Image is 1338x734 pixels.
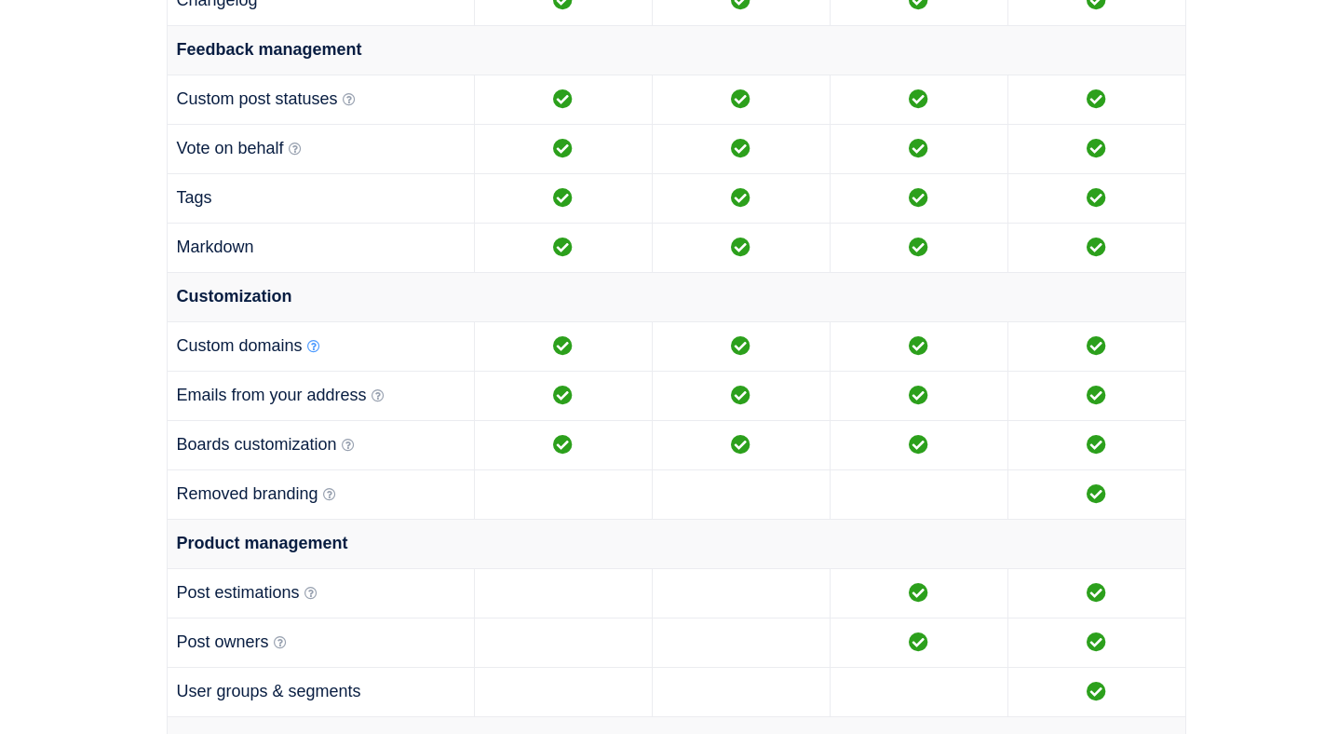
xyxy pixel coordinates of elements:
[177,386,367,404] span: Emails from your address
[167,667,474,716] td: User groups & segments
[167,519,1185,568] td: Product management
[177,139,284,157] span: Vote on behalf
[167,272,1185,321] td: Customization
[177,336,303,355] span: Custom domains
[177,89,338,108] span: Custom post statuses
[177,632,269,651] span: Post owners
[177,484,318,503] span: Removed branding
[177,435,337,454] span: Boards customization
[167,25,1185,75] td: Feedback management
[167,173,474,223] td: Tags
[177,583,300,602] span: Post estimations
[167,223,474,272] td: Markdown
